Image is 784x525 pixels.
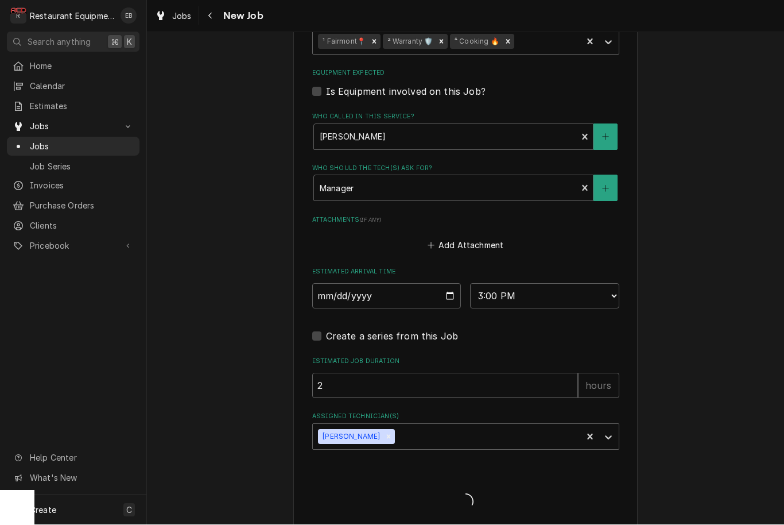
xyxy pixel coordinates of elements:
[30,472,133,484] span: What's New
[30,180,134,192] span: Invoices
[7,117,139,136] a: Go to Jobs
[602,185,609,193] svg: Create New Contact
[312,357,619,366] label: Estimated Job Duration
[30,10,114,22] div: Restaurant Equipment Diagnostics
[127,36,132,48] span: K
[359,217,381,223] span: ( if any )
[30,80,134,92] span: Calendar
[28,36,91,48] span: Search anything
[312,216,619,254] div: Attachments
[312,412,619,450] div: Assigned Technician(s)
[7,77,139,96] a: Calendar
[7,176,139,195] a: Invoices
[30,505,56,515] span: Create
[312,357,619,398] div: Estimated Job Duration
[201,7,220,25] button: Navigate back
[7,57,139,76] a: Home
[312,216,619,225] label: Attachments
[10,8,26,24] div: R
[382,430,395,445] div: Remove Wesley Fisher
[7,469,139,488] a: Go to What's New
[502,34,514,49] div: Remove ⁴ Cooking 🔥
[312,268,619,277] label: Estimated Arrival Time
[383,34,436,49] div: ² Warranty 🛡️
[312,113,619,122] label: Who called in this service?
[326,330,459,343] label: Create a series from this Job
[7,32,139,52] button: Search anything⌘K
[7,157,139,176] a: Job Series
[30,161,134,173] span: Job Series
[312,164,619,173] label: Who should the tech(s) ask for?
[7,217,139,236] a: Clients
[30,121,117,133] span: Jobs
[578,373,619,399] div: hours
[220,9,263,24] span: New Job
[450,34,502,49] div: ⁴ Cooking 🔥
[7,137,139,156] a: Jobs
[312,284,461,309] input: Date
[7,237,139,256] a: Go to Pricebook
[121,8,137,24] div: EB
[470,284,619,309] select: Time Select
[30,101,134,113] span: Estimates
[7,97,139,116] a: Estimates
[121,8,137,24] div: Emily Bird's Avatar
[7,449,139,468] a: Go to Help Center
[126,504,132,516] span: C
[312,69,619,98] div: Equipment Expected
[312,69,619,78] label: Equipment Expected
[30,220,134,232] span: Clients
[312,491,619,515] span: Loading...
[30,200,134,212] span: Purchase Orders
[30,60,134,72] span: Home
[312,164,619,202] div: Who should the tech(s) ask for?
[312,268,619,308] div: Estimated Arrival Time
[593,175,618,202] button: Create New Contact
[30,240,117,252] span: Pricebook
[326,85,486,99] label: Is Equipment involved on this Job?
[312,113,619,150] div: Who called in this service?
[150,7,196,26] a: Jobs
[602,133,609,141] svg: Create New Contact
[172,10,192,22] span: Jobs
[318,430,382,445] div: [PERSON_NAME]
[111,36,119,48] span: ⌘
[318,34,368,49] div: ¹ Fairmont📍
[312,412,619,422] label: Assigned Technician(s)
[7,196,139,215] a: Purchase Orders
[10,8,26,24] div: Restaurant Equipment Diagnostics's Avatar
[30,141,134,153] span: Jobs
[425,238,506,254] button: Add Attachment
[593,124,618,150] button: Create New Contact
[30,452,133,464] span: Help Center
[368,34,381,49] div: Remove ¹ Fairmont📍
[312,17,619,55] div: Labels
[435,34,448,49] div: Remove ² Warranty 🛡️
